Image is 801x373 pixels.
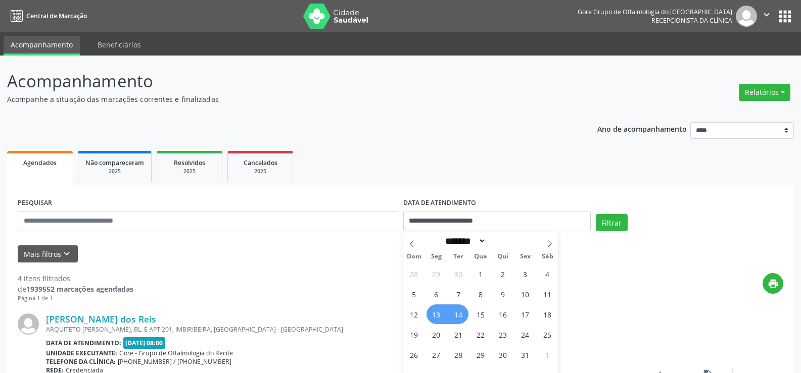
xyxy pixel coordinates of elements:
span: Ter [447,253,469,260]
span: Outubro 13, 2025 [427,304,446,324]
span: Não compareceram [85,158,144,167]
b: Telefone da clínica: [46,357,116,366]
span: Outubro 15, 2025 [471,304,491,324]
span: Outubro 12, 2025 [404,304,424,324]
span: Outubro 28, 2025 [449,345,468,364]
div: 2025 [85,168,144,175]
label: PESQUISAR [18,195,52,211]
a: Acompanhamento [4,36,80,56]
span: Outubro 22, 2025 [471,325,491,344]
span: Outubro 9, 2025 [493,284,513,304]
button:  [757,6,776,27]
img: img [736,6,757,27]
span: Recepcionista da clínica [651,16,732,25]
div: 2025 [235,168,286,175]
div: Página 1 de 1 [18,294,133,303]
span: Outubro 31, 2025 [515,345,535,364]
span: Outubro 3, 2025 [515,264,535,284]
span: Outubro 18, 2025 [538,304,557,324]
div: ARQUITETO [PERSON_NAME], BL. E APT 201, IMBIRIBEIRA, [GEOGRAPHIC_DATA] - [GEOGRAPHIC_DATA] [46,325,632,334]
span: Outubro 20, 2025 [427,325,446,344]
b: Unidade executante: [46,349,117,357]
i:  [761,9,772,20]
span: Outubro 27, 2025 [427,345,446,364]
span: Seg [425,253,447,260]
div: 4 itens filtrados [18,273,133,284]
img: img [18,313,39,335]
span: Outubro 4, 2025 [538,264,557,284]
i: print [768,278,779,289]
span: Outubro 25, 2025 [538,325,557,344]
a: [PERSON_NAME] dos Reis [46,313,156,325]
p: Acompanhe a situação das marcações correntes e finalizadas [7,94,558,104]
span: Outubro 2, 2025 [493,264,513,284]
span: [PHONE_NUMBER] / [PHONE_NUMBER] [118,357,231,366]
span: [DATE] 08:00 [123,337,166,349]
button: Relatórios [739,84,790,101]
button: Mais filtroskeyboard_arrow_down [18,245,78,263]
span: Outubro 30, 2025 [493,345,513,364]
span: Outubro 29, 2025 [471,345,491,364]
span: Outubro 7, 2025 [449,284,468,304]
span: Setembro 28, 2025 [404,264,424,284]
span: Resolvidos [174,158,205,167]
select: Month [442,236,487,246]
span: Gore - Grupo de Oftalmologia do Recife [119,349,233,357]
span: Agendados [23,158,57,167]
span: Setembro 29, 2025 [427,264,446,284]
span: Outubro 24, 2025 [515,325,535,344]
a: Beneficiários [90,36,148,54]
label: DATA DE ATENDIMENTO [403,195,476,211]
span: Novembro 1, 2025 [538,345,557,364]
span: Outubro 23, 2025 [493,325,513,344]
span: Outubro 14, 2025 [449,304,468,324]
span: Sex [514,253,536,260]
strong: 1939552 marcações agendadas [26,284,133,294]
span: Outubro 26, 2025 [404,345,424,364]
button: print [763,273,783,294]
input: Year [486,236,520,246]
a: Central de Marcação [7,8,87,24]
span: Central de Marcação [26,12,87,20]
span: Outubro 19, 2025 [404,325,424,344]
i: keyboard_arrow_down [61,248,72,259]
span: Outubro 11, 2025 [538,284,557,304]
div: de [18,284,133,294]
button: apps [776,8,794,25]
span: Outubro 21, 2025 [449,325,468,344]
div: Gore Grupo de Oftalmologia do [GEOGRAPHIC_DATA] [578,8,732,16]
span: Cancelados [244,158,277,167]
span: Setembro 30, 2025 [449,264,468,284]
span: Sáb [536,253,558,260]
span: Outubro 16, 2025 [493,304,513,324]
span: Qui [492,253,514,260]
span: Outubro 10, 2025 [515,284,535,304]
span: Outubro 17, 2025 [515,304,535,324]
p: Ano de acompanhamento [597,122,687,135]
span: Qua [469,253,492,260]
b: Data de atendimento: [46,339,121,347]
span: Outubro 6, 2025 [427,284,446,304]
div: 2025 [164,168,215,175]
button: Filtrar [596,214,628,231]
span: Outubro 5, 2025 [404,284,424,304]
p: Acompanhamento [7,69,558,94]
span: Dom [403,253,426,260]
span: Outubro 1, 2025 [471,264,491,284]
span: Outubro 8, 2025 [471,284,491,304]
